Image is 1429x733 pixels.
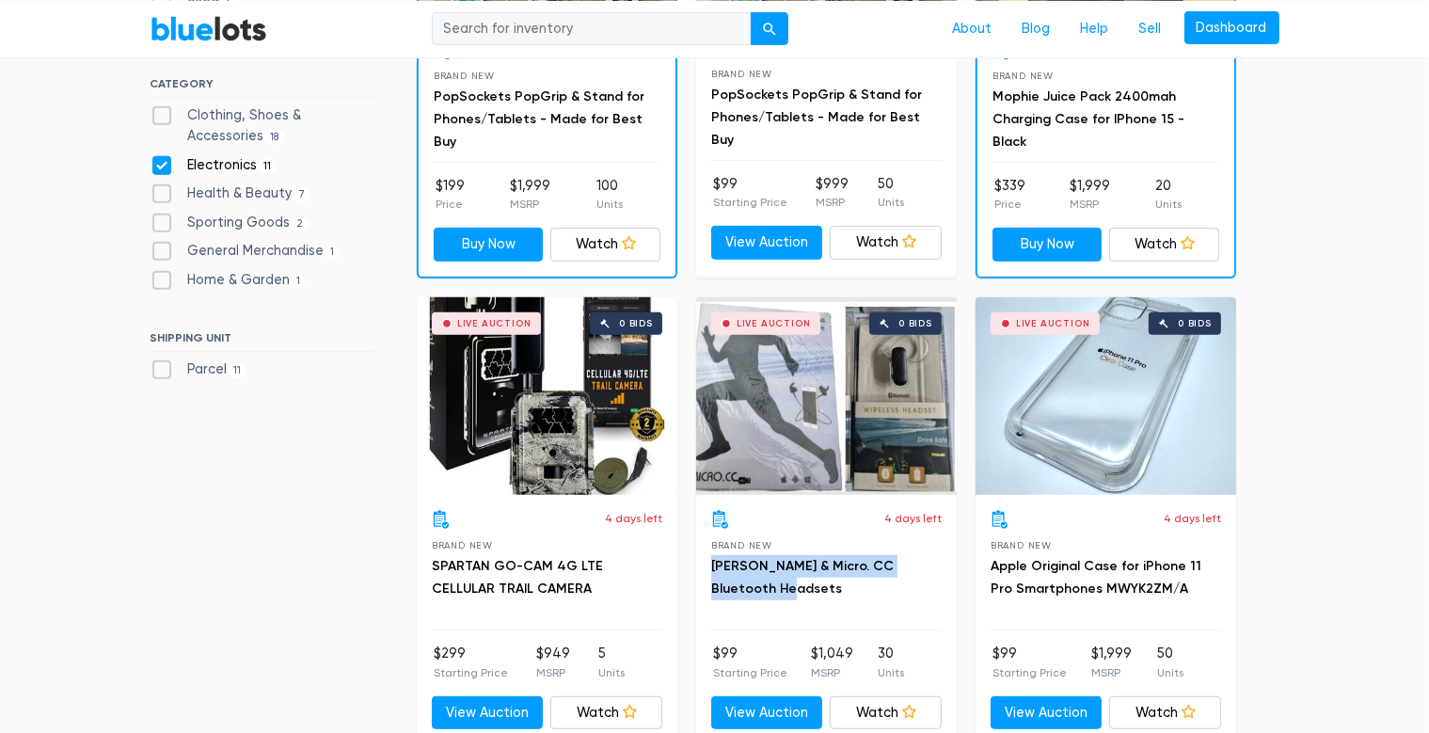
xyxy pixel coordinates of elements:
p: Units [596,196,623,213]
li: 30 [878,644,904,681]
span: 7 [293,187,311,202]
span: 18 [264,130,285,145]
p: MSRP [1070,196,1110,213]
label: Home & Garden [151,270,307,291]
a: Apple Original Case for iPhone 11 Pro Smartphones MWYK2ZM/A [991,558,1201,597]
li: 50 [1157,644,1183,681]
a: Mophie Juice Pack 2400mah Charging Case for IPhone 15 - Black [992,88,1184,150]
a: Watch [550,228,660,262]
a: Buy Now [992,228,1103,262]
a: Dashboard [1184,10,1279,44]
label: Electronics [151,155,278,176]
li: $299 [434,644,508,681]
a: About [938,10,1008,46]
li: 20 [1155,176,1182,214]
label: Clothing, Shoes & Accessories [151,105,375,146]
label: Parcel [151,359,247,380]
div: 0 bids [1178,319,1212,328]
li: $1,999 [1091,644,1132,681]
a: [PERSON_NAME] & Micro. CC Bluetooth Headsets [711,558,894,597]
p: Units [1157,664,1183,681]
a: PopSockets PopGrip & Stand for Phones/Tablets - Made for Best Buy [711,87,922,148]
li: $949 [536,644,570,681]
li: $999 [816,174,849,212]
li: $339 [994,176,1025,214]
li: $99 [713,174,787,212]
p: Units [878,664,904,681]
li: 50 [878,174,904,212]
li: $99 [992,644,1067,681]
div: 0 bids [619,319,653,328]
span: 1 [291,274,307,289]
label: General Merchandise [151,241,341,262]
li: $1,999 [1070,176,1110,214]
li: 100 [596,176,623,214]
span: 11 [258,159,278,174]
a: Watch [830,696,942,730]
p: MSRP [510,196,550,213]
div: Live Auction [1016,319,1090,328]
a: Sell [1124,10,1177,46]
p: 4 days left [884,510,942,527]
a: Watch [550,696,662,730]
h6: SHIPPING UNIT [151,331,375,352]
a: PopSockets PopGrip & Stand for Phones/Tablets - Made for Best Buy [434,88,644,150]
p: Starting Price [434,664,508,681]
h6: CATEGORY [151,77,375,98]
span: 2 [291,216,310,231]
a: Buy Now [434,228,544,262]
span: Brand New [711,69,772,79]
a: SPARTAN GO-CAM 4G LTE CELLULAR TRAIL CAMERA [432,558,603,597]
p: Units [598,664,625,681]
p: 4 days left [605,510,662,527]
a: Blog [1008,10,1066,46]
a: BlueLots [151,14,267,41]
a: Watch [1109,228,1219,262]
p: MSRP [536,664,570,681]
a: Help [1066,10,1124,46]
div: Live Auction [737,319,811,328]
span: 1 [325,246,341,261]
span: Brand New [992,71,1054,81]
li: $99 [713,644,787,681]
div: Live Auction [457,319,532,328]
span: Brand New [711,540,772,550]
label: Health & Beauty [151,183,311,204]
p: Price [436,196,465,213]
li: $1,049 [811,644,853,681]
li: 5 [598,644,625,681]
a: Watch [830,226,942,260]
p: Units [1155,196,1182,213]
p: Starting Price [992,664,1067,681]
p: Starting Price [713,664,787,681]
p: MSRP [811,664,853,681]
a: Live Auction 0 bids [696,297,957,495]
span: Brand New [432,540,493,550]
a: Watch [1109,696,1221,730]
span: 11 [228,363,247,378]
span: Brand New [434,71,495,81]
p: Units [878,194,904,211]
a: Live Auction 0 bids [417,297,677,495]
li: $199 [436,176,465,214]
a: View Auction [711,696,823,730]
input: Search for inventory [432,11,752,45]
div: 0 bids [898,319,932,328]
p: 4 days left [1164,510,1221,527]
p: MSRP [1091,664,1132,681]
a: View Auction [432,696,544,730]
a: Live Auction 0 bids [976,297,1236,495]
a: View Auction [991,696,1103,730]
span: Brand New [991,540,1052,550]
p: MSRP [816,194,849,211]
label: Sporting Goods [151,213,310,233]
p: Price [994,196,1025,213]
a: View Auction [711,226,823,260]
p: Starting Price [713,194,787,211]
li: $1,999 [510,176,550,214]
